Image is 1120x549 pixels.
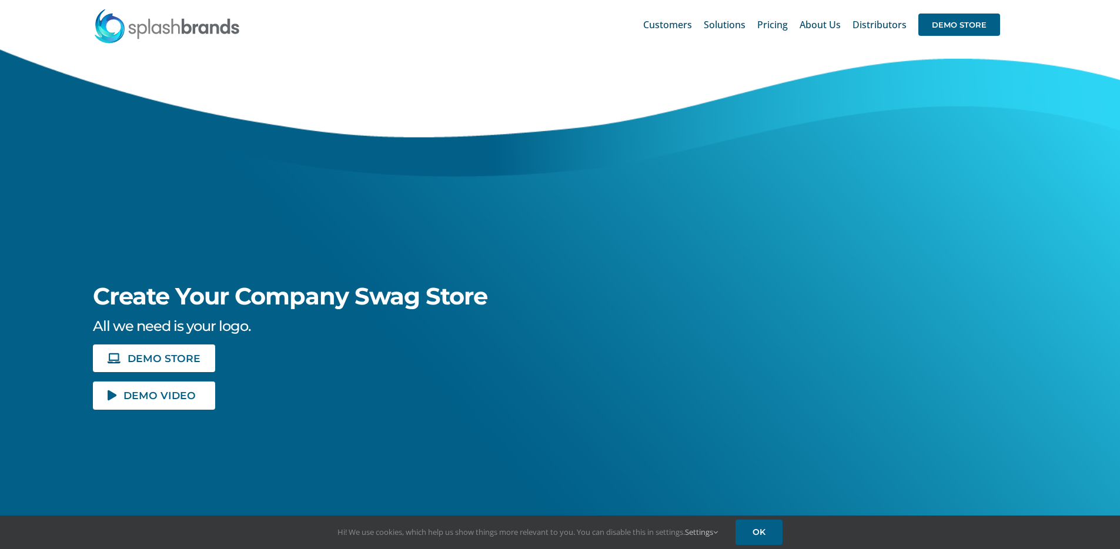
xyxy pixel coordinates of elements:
span: Pricing [757,20,788,29]
span: DEMO STORE [918,14,1000,36]
nav: Main Menu [643,6,1000,43]
a: Customers [643,6,692,43]
a: Pricing [757,6,788,43]
span: DEMO STORE [128,353,200,363]
span: Customers [643,20,692,29]
img: SplashBrands.com Logo [93,8,240,43]
a: DEMO STORE [918,6,1000,43]
span: All we need is your logo. [93,317,250,334]
span: About Us [800,20,841,29]
span: Create Your Company Swag Store [93,282,487,310]
span: DEMO VIDEO [123,390,196,400]
a: Distributors [852,6,907,43]
span: Hi! We use cookies, which help us show things more relevant to you. You can disable this in setti... [337,527,718,537]
span: Distributors [852,20,907,29]
a: OK [735,520,783,545]
span: Solutions [704,20,745,29]
a: Settings [685,527,718,537]
a: DEMO STORE [93,344,215,372]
